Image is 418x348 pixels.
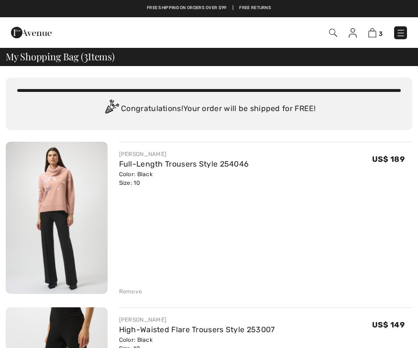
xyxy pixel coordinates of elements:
img: My Info [349,28,357,38]
span: US$ 189 [372,155,405,164]
div: [PERSON_NAME] [119,150,249,158]
img: Menu [396,28,406,38]
span: 3 [84,49,88,62]
a: Free shipping on orders over $99 [147,5,227,11]
span: | [232,5,233,11]
div: Remove [119,287,143,296]
span: US$ 149 [372,320,405,329]
img: Shopping Bag [368,28,376,37]
span: 3 [379,30,383,37]
a: Full-Length Trousers Style 254046 [119,159,249,168]
a: 1ère Avenue [11,27,52,36]
div: [PERSON_NAME] [119,315,275,324]
a: Free Returns [239,5,271,11]
a: 3 [368,27,383,38]
img: Search [329,29,337,37]
img: 1ère Avenue [11,23,52,42]
div: Congratulations! Your order will be shipped for FREE! [17,100,401,119]
span: My Shopping Bag ( Items) [6,52,115,61]
img: Full-Length Trousers Style 254046 [6,142,108,294]
div: Color: Black Size: 10 [119,170,249,187]
a: High-Waisted Flare Trousers Style 253007 [119,325,275,334]
img: Congratulation2.svg [102,100,121,119]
